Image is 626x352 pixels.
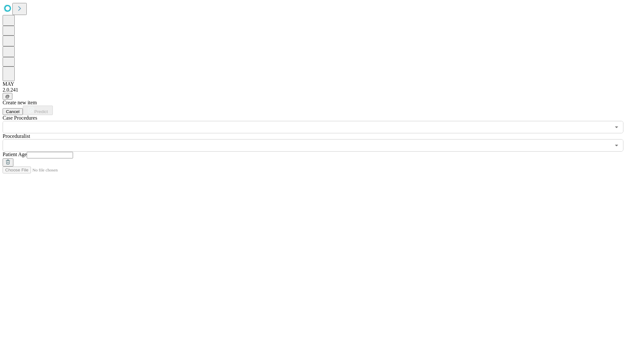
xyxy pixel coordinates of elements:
[3,152,27,157] span: Patient Age
[3,81,623,87] div: MAY
[3,115,37,121] span: Scheduled Procedure
[612,123,621,132] button: Open
[3,100,37,105] span: Create new item
[3,133,30,139] span: Proceduralist
[3,108,23,115] button: Cancel
[3,93,12,100] button: @
[34,109,48,114] span: Predict
[23,106,53,115] button: Predict
[3,87,623,93] div: 2.0.241
[5,94,10,99] span: @
[612,141,621,150] button: Open
[6,109,20,114] span: Cancel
